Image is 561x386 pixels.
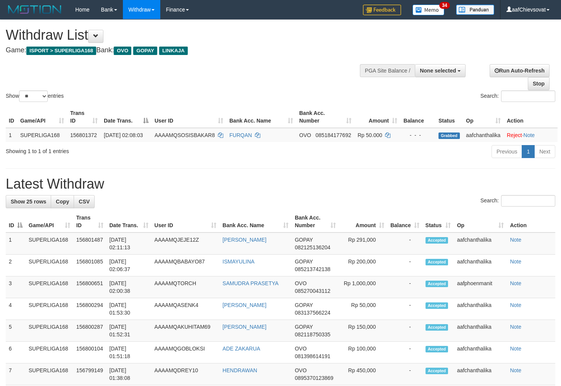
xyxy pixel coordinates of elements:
td: AAAAMQJEJE12Z [152,233,220,255]
th: Op: activate to sort column ascending [454,211,507,233]
span: Copy 082118750335 to clipboard [295,331,330,338]
a: Copy [51,195,74,208]
th: ID: activate to sort column descending [6,211,26,233]
a: Note [524,132,535,138]
span: ISPORT > SUPERLIGA168 [26,47,96,55]
h1: Latest Withdraw [6,176,555,192]
td: aafchanthalika [454,233,507,255]
td: · [504,128,558,142]
td: - [387,363,422,385]
td: [DATE] 01:53:30 [106,298,152,320]
td: 6 [6,342,26,363]
a: [PERSON_NAME] [222,324,266,330]
span: Accepted [426,237,448,244]
span: Accepted [426,281,448,287]
td: - [387,255,422,276]
th: Bank Acc. Number: activate to sort column ascending [296,106,355,128]
th: Action [504,106,558,128]
td: - [387,298,422,320]
label: Search: [480,195,555,207]
td: Rp 150,000 [339,320,387,342]
td: 1 [6,128,17,142]
img: Feedback.jpg [363,5,401,15]
span: OVO [295,346,306,352]
td: 156800104 [73,342,106,363]
td: [DATE] 02:00:38 [106,276,152,298]
a: Note [510,258,521,265]
th: Date Trans.: activate to sort column ascending [106,211,152,233]
td: 156799149 [73,363,106,385]
span: Copy 082125136204 to clipboard [295,244,330,250]
a: HENDRAWAN [222,367,257,373]
td: aafchanthalika [454,363,507,385]
span: AAAAMQSOSISBAKAR8 [155,132,215,138]
td: 7 [6,363,26,385]
th: Status: activate to sort column ascending [422,211,454,233]
th: Trans ID: activate to sort column ascending [67,106,101,128]
span: OVO [299,132,311,138]
span: Show 25 rows [11,199,46,205]
a: [PERSON_NAME] [222,237,266,243]
td: 156801487 [73,233,106,255]
h1: Withdraw List [6,27,366,43]
th: ID [6,106,17,128]
a: Note [510,346,521,352]
th: Action [507,211,555,233]
span: Copy 085270043112 to clipboard [295,288,330,294]
span: [DATE] 02:08:03 [104,132,143,138]
th: Amount: activate to sort column ascending [355,106,400,128]
td: 3 [6,276,26,298]
td: 2 [6,255,26,276]
th: Balance [400,106,435,128]
td: Rp 291,000 [339,233,387,255]
div: Showing 1 to 1 of 1 entries [6,144,228,155]
td: [DATE] 02:06:37 [106,255,152,276]
span: Copy 083137566224 to clipboard [295,310,330,316]
td: Rp 200,000 [339,255,387,276]
th: Game/API: activate to sort column ascending [26,211,73,233]
a: Note [510,280,521,286]
a: 1 [522,145,535,158]
td: SUPERLIGA168 [26,255,73,276]
td: 4 [6,298,26,320]
span: Copy 085184177692 to clipboard [316,132,351,138]
span: Copy 0895370123869 to clipboard [295,375,333,381]
td: 156801085 [73,255,106,276]
td: Rp 50,000 [339,298,387,320]
th: Bank Acc. Name: activate to sort column ascending [219,211,292,233]
td: aafphoenmanit [454,276,507,298]
td: SUPERLIGA168 [26,276,73,298]
td: 156800651 [73,276,106,298]
td: - [387,342,422,363]
a: Note [510,324,521,330]
a: Stop [528,77,550,90]
a: Run Auto-Refresh [490,64,550,77]
a: ADE ZAKARUA [222,346,260,352]
span: None selected [420,68,456,74]
span: LINKAJA [159,47,188,55]
td: Rp 450,000 [339,363,387,385]
a: Reject [507,132,522,138]
td: Rp 1,000,000 [339,276,387,298]
span: GOPAY [133,47,157,55]
a: Note [510,302,521,308]
th: Bank Acc. Number: activate to sort column ascending [292,211,339,233]
th: Amount: activate to sort column ascending [339,211,387,233]
th: User ID: activate to sort column ascending [152,106,226,128]
td: - [387,320,422,342]
td: [DATE] 02:11:13 [106,233,152,255]
span: OVO [114,47,131,55]
td: SUPERLIGA168 [26,363,73,385]
span: GOPAY [295,237,313,243]
div: PGA Site Balance / [360,64,415,77]
span: Accepted [426,346,448,352]
td: 156800287 [73,320,106,342]
th: User ID: activate to sort column ascending [152,211,220,233]
th: Status [435,106,463,128]
a: Next [534,145,555,158]
th: Balance: activate to sort column ascending [387,211,422,233]
td: SUPERLIGA168 [26,233,73,255]
td: AAAAMQBABAYO87 [152,255,220,276]
a: Show 25 rows [6,195,51,208]
a: [PERSON_NAME] [222,302,266,308]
